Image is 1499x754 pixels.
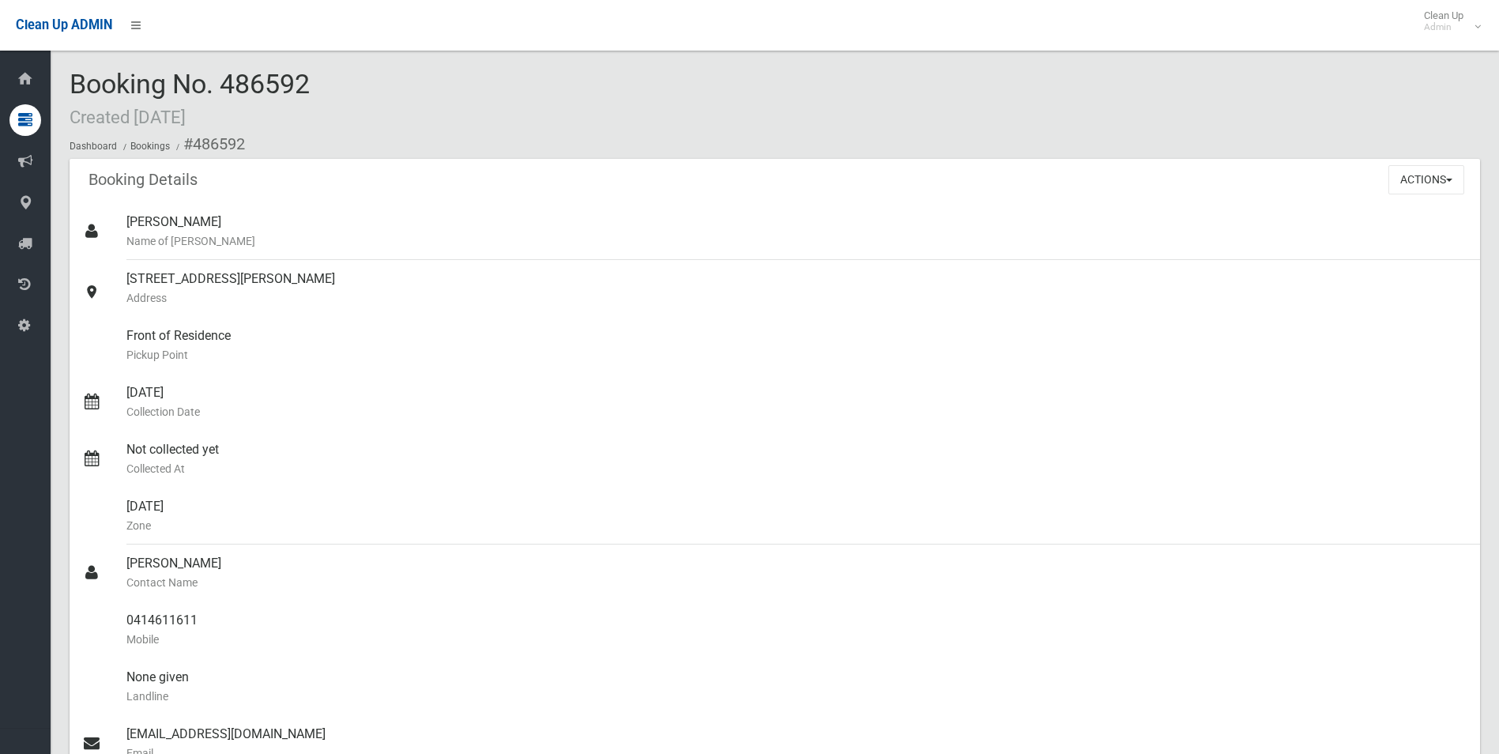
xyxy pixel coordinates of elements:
a: Dashboard [70,141,117,152]
small: Contact Name [126,573,1467,592]
div: [PERSON_NAME] [126,545,1467,601]
small: Address [126,288,1467,307]
div: [DATE] [126,374,1467,431]
a: Bookings [130,141,170,152]
small: Name of [PERSON_NAME] [126,232,1467,251]
div: None given [126,658,1467,715]
small: Zone [126,516,1467,535]
small: Landline [126,687,1467,706]
button: Actions [1388,165,1464,194]
small: Admin [1424,21,1463,33]
small: Created [DATE] [70,107,186,127]
div: [STREET_ADDRESS][PERSON_NAME] [126,260,1467,317]
div: Not collected yet [126,431,1467,488]
div: Front of Residence [126,317,1467,374]
small: Collection Date [126,402,1467,421]
div: [PERSON_NAME] [126,203,1467,260]
small: Collected At [126,459,1467,478]
div: [DATE] [126,488,1467,545]
span: Clean Up [1416,9,1479,33]
header: Booking Details [70,164,217,195]
span: Clean Up ADMIN [16,17,112,32]
li: #486592 [172,130,245,159]
div: 0414611611 [126,601,1467,658]
small: Mobile [126,630,1467,649]
small: Pickup Point [126,345,1467,364]
span: Booking No. 486592 [70,68,310,130]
